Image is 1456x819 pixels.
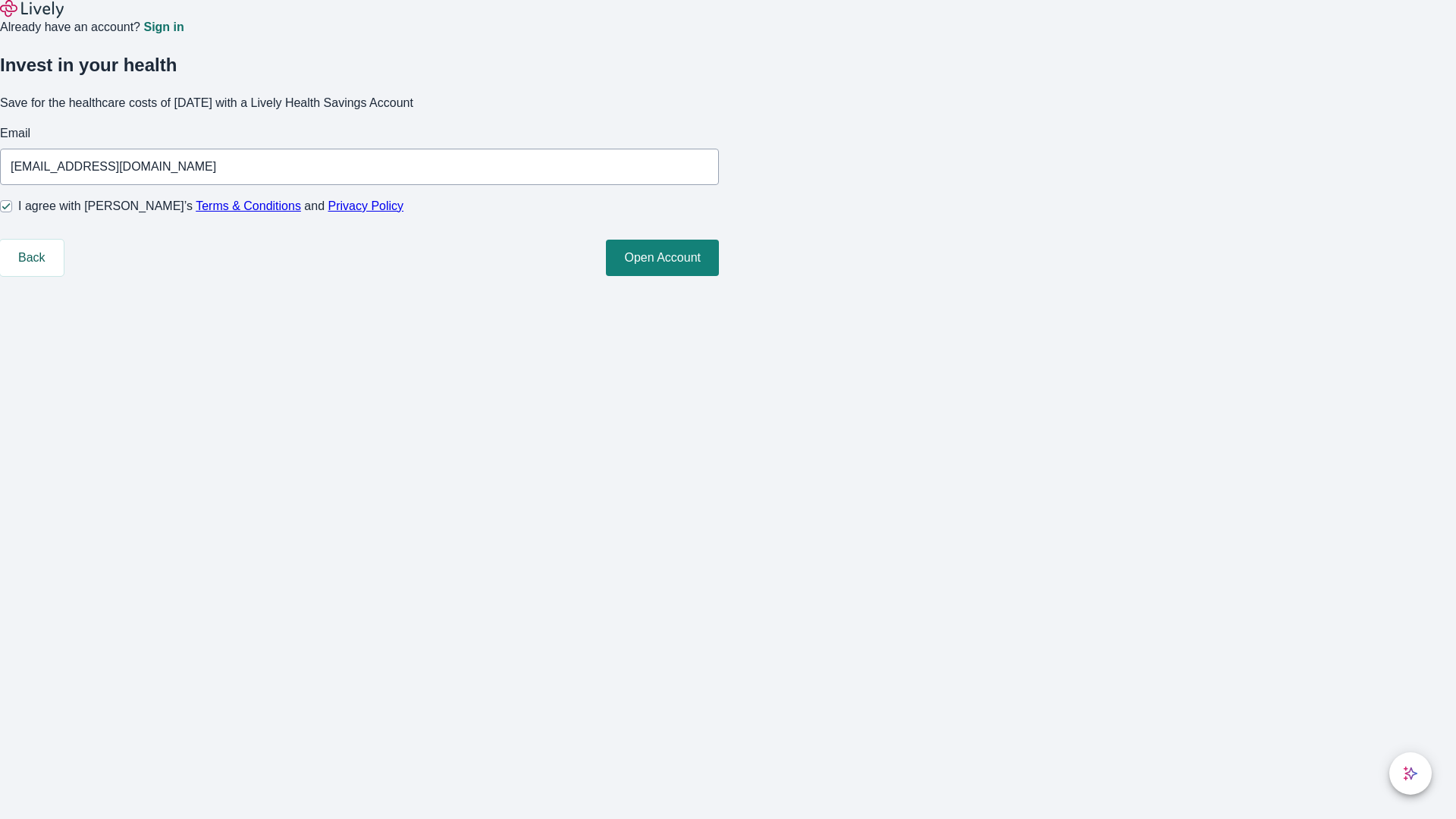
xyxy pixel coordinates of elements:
a: Terms & Conditions [196,199,301,212]
a: Privacy Policy [328,199,404,212]
button: Open Account [606,240,719,276]
span: I agree with [PERSON_NAME]’s and [18,197,403,215]
a: Sign in [143,21,184,33]
button: chat [1389,752,1432,795]
svg: Lively AI Assistant [1403,766,1418,781]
